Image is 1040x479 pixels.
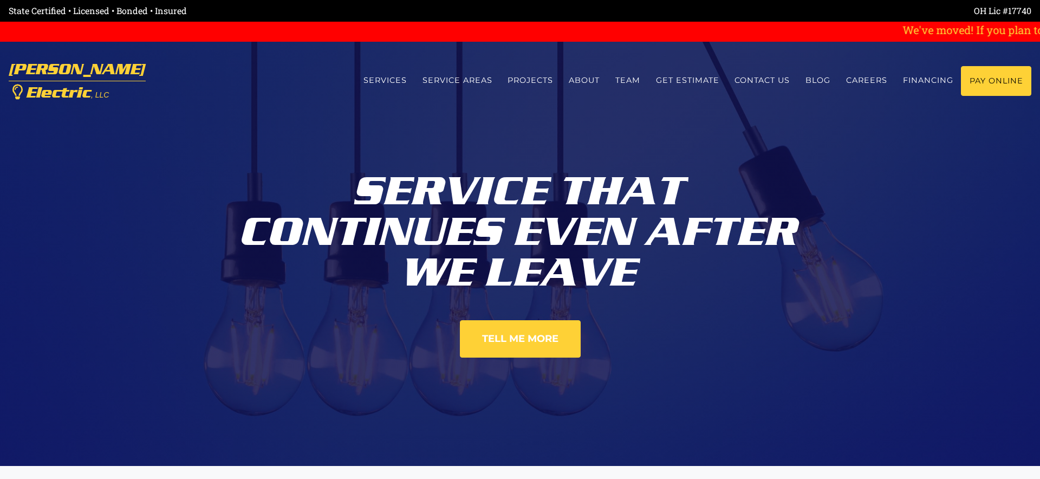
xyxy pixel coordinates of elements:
a: Tell Me More [460,320,581,358]
a: Projects [500,66,561,95]
a: Team [608,66,648,95]
a: Services [355,66,414,95]
div: State Certified • Licensed • Bonded • Insured [9,4,520,17]
a: Get estimate [648,66,727,95]
a: Service Areas [414,66,500,95]
span: , LLC [91,90,109,99]
a: Contact us [727,66,798,95]
a: Careers [838,66,895,95]
a: Financing [895,66,961,95]
a: [PERSON_NAME] Electric, LLC [9,55,146,107]
div: Service That Continues Even After We Leave [219,163,821,293]
a: Blog [798,66,838,95]
div: OH Lic #17740 [520,4,1031,17]
a: Pay Online [961,66,1031,96]
a: About [561,66,608,95]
